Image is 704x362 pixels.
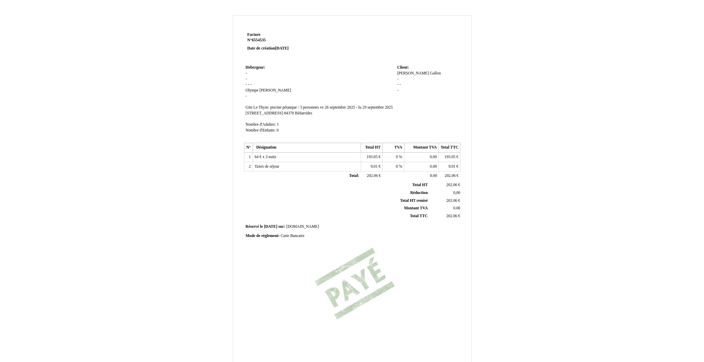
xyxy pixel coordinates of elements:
span: [DATE] [264,224,277,229]
span: 64 € x 3 nuits [255,155,276,159]
span: Nombre d'Enfants: [246,128,276,133]
span: Hebergeur: [246,65,265,70]
span: 193.05 [367,155,377,159]
th: Total HT [361,143,382,153]
span: Taxes de séjour [255,164,279,169]
span: [STREET_ADDRESS] [246,111,283,115]
span: [PERSON_NAME] [397,71,429,75]
span: Réservé le [246,224,263,229]
span: Nombre d'Adultes: [246,122,276,127]
span: 202.06 [446,198,457,203]
span: Facture [247,32,261,37]
span: 0.00 [430,164,437,169]
td: 2 [244,162,253,171]
span: Total HT [412,183,428,187]
th: Désignation [253,143,361,153]
th: TVA [383,143,404,153]
span: 0 [396,155,398,159]
td: € [439,162,460,171]
span: Carte Bancaire [281,234,304,238]
span: Client: [397,65,409,70]
span: 9.01 [448,164,455,169]
td: € [361,171,382,181]
strong: N° [247,38,329,43]
span: Montant TVA [404,206,428,210]
span: 0.00 [430,155,437,159]
span: 202.06 [367,173,378,178]
span: Bédarrides [295,111,312,115]
span: Total: [349,173,359,178]
span: Mode de règlement: [246,234,280,238]
td: € [361,162,382,171]
th: Total TTC [439,143,460,153]
span: 1 [277,122,279,127]
span: 6554535 [252,38,266,42]
span: [PERSON_NAME] [259,88,291,93]
span: - [397,82,399,87]
span: - [246,71,247,75]
span: ve 26 septembre 2025 - lu 29 septembre 2025 [320,105,393,110]
span: - [397,88,399,93]
span: 0 [277,128,279,133]
span: 9.01 [371,164,377,169]
span: Gite Le Thym: piscine pétanque / 3 personnes [246,105,319,110]
span: - [250,82,252,87]
span: 84370 [284,111,294,115]
td: % [383,162,404,171]
span: - [400,82,401,87]
span: 0.00 [453,206,460,210]
span: - [248,82,249,87]
span: 202.06 [446,214,457,218]
span: Total HT remisé [400,198,428,203]
td: 1 [244,153,253,162]
span: - [246,82,247,87]
td: € [361,153,382,162]
span: - [246,94,247,98]
td: € [429,181,461,189]
span: [DATE] [275,46,288,51]
td: € [439,171,460,181]
span: Réduction [410,191,428,195]
span: 193.05 [445,155,456,159]
th: N° [244,143,253,153]
td: % [383,153,404,162]
span: Gallon [430,71,441,75]
span: - [246,77,247,81]
span: Total TTC [410,214,428,218]
span: 202.06 [446,183,457,187]
span: 0.00 [430,173,437,178]
td: € [429,197,461,205]
span: sur: [278,224,285,229]
td: € [429,212,461,220]
span: [DOMAIN_NAME] [286,224,319,229]
span: 0 [396,164,398,169]
th: Montant TVA [404,143,439,153]
span: Olympe [246,88,259,93]
span: 202.06 [445,173,456,178]
strong: Date de création [247,46,289,51]
span: - [397,77,399,81]
td: € [439,153,460,162]
span: 0,00 [453,191,460,195]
